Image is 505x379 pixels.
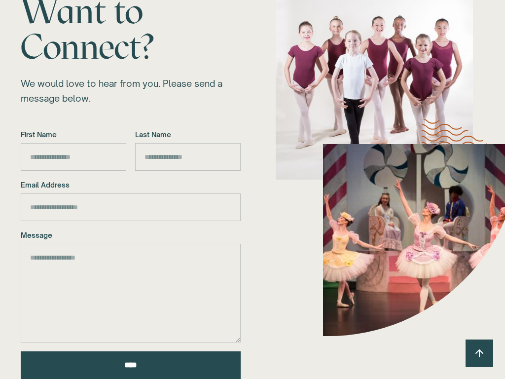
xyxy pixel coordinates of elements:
[135,129,241,140] label: Last Name
[21,180,241,190] label: Email Address
[21,129,241,379] form: Newsletter 1
[21,76,241,106] div: We would love to hear from you. Please send a message below.
[21,230,241,241] label: Message
[21,129,126,140] label: First Name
